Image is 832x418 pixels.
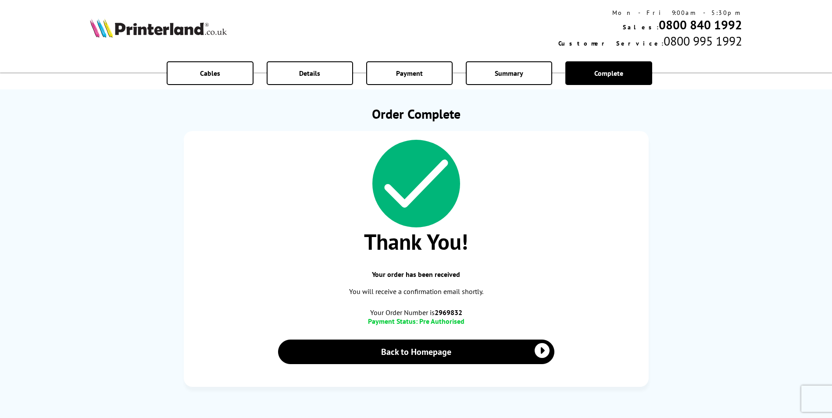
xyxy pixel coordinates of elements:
[594,69,623,78] span: Complete
[200,69,220,78] span: Cables
[193,286,640,298] p: You will receive a confirmation email shortly.
[184,105,649,122] h1: Order Complete
[419,317,464,326] span: Pre Authorised
[558,39,664,47] span: Customer Service:
[193,270,640,279] span: Your order has been received
[90,18,227,38] img: Printerland Logo
[659,17,742,33] a: 0800 840 1992
[623,23,659,31] span: Sales:
[278,340,554,364] a: Back to Homepage
[368,317,418,326] span: Payment Status:
[664,33,742,49] span: 0800 995 1992
[299,69,320,78] span: Details
[495,69,523,78] span: Summary
[396,69,423,78] span: Payment
[558,9,742,17] div: Mon - Fri 9:00am - 5:30pm
[193,308,640,317] span: Your Order Number is
[193,227,640,256] span: Thank You!
[435,308,462,317] b: 2969832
